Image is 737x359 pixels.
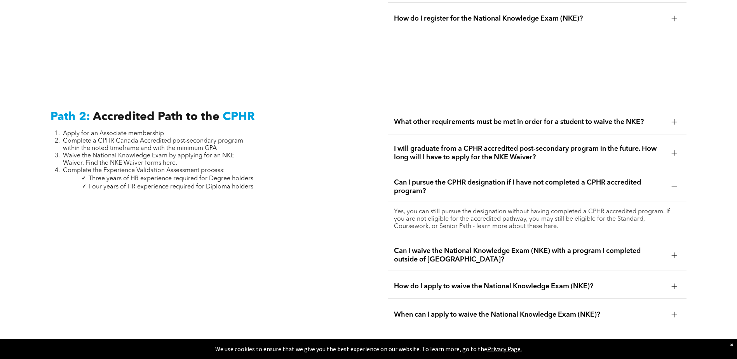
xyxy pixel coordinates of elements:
[89,176,253,182] span: Three years of HR experience required for Degree holders
[394,14,666,23] span: How do I register for the National Knowledge Exam (NKE)?
[63,138,243,152] span: Complete a CPHR Canada Accredited post-secondary program within the noted timeframe and with the ...
[394,145,666,162] span: I will graduate from a CPHR accredited post-secondary program in the future. How long will I have...
[63,131,164,137] span: Apply for an Associate membership
[93,111,220,123] span: Accredited Path to the
[394,178,666,195] span: Can I pursue the CPHR designation if I have not completed a CPHR accredited program?
[394,282,666,291] span: How do I apply to waive the National Knowledge Exam (NKE)?
[487,345,522,353] a: Privacy Page.
[51,111,90,123] span: Path 2:
[223,111,255,123] span: CPHR
[63,167,225,174] span: Complete the Experience Validation Assessment process:
[394,247,666,264] span: Can I waive the National Knowledge Exam (NKE) with a program I completed outside of [GEOGRAPHIC_D...
[394,310,666,319] span: When can I apply to waive the National Knowledge Exam (NKE)?
[63,153,234,166] span: Waive the National Knowledge Exam by applying for an NKE Waiver. Find the NKE Waiver forms here.
[89,184,253,190] span: Four years of HR experience required for Diploma holders
[730,341,733,349] div: Dismiss notification
[394,208,680,230] p: Yes, you can still pursue the designation without having completed a CPHR accredited program. If ...
[394,118,666,126] span: What other requirements must be met in order for a student to waive the NKE?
